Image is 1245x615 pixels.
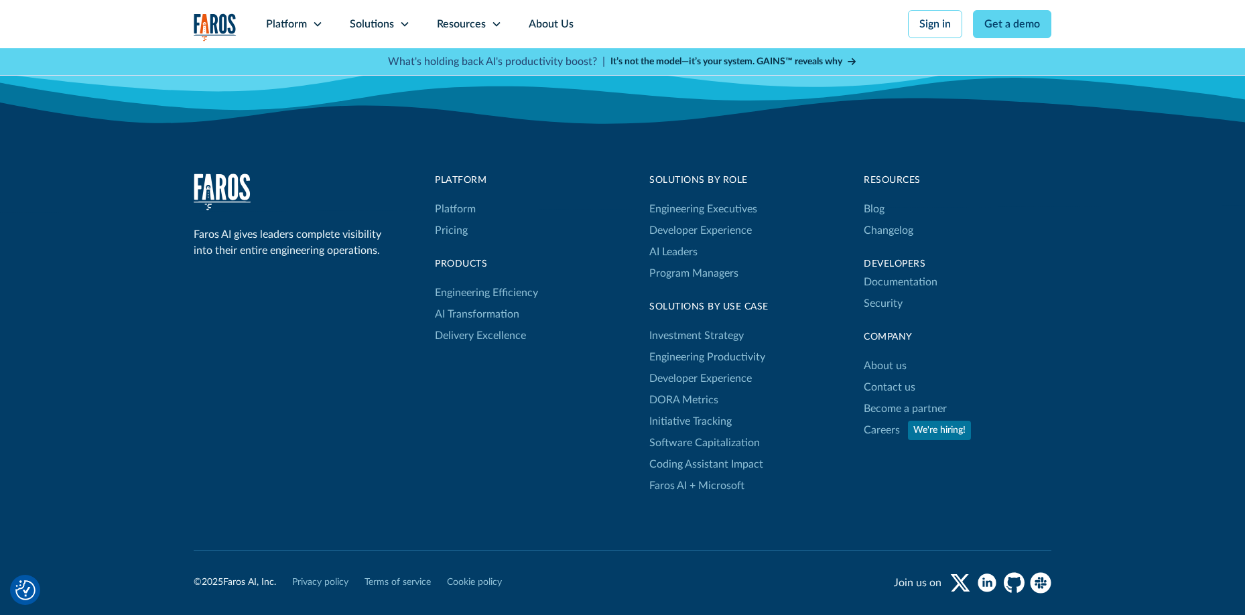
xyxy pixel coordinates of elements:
[864,198,884,220] a: Blog
[949,572,971,594] a: twitter
[976,572,998,594] a: linkedin
[864,271,937,293] a: Documentation
[649,174,757,188] div: Solutions by Role
[864,398,947,419] a: Become a partner
[350,16,394,32] div: Solutions
[864,220,913,241] a: Changelog
[649,346,765,368] a: Engineering Productivity
[649,368,752,389] a: Developer Experience
[864,377,915,398] a: Contact us
[194,575,276,590] div: © Faros AI, Inc.
[435,282,538,303] a: Engineering Efficiency
[610,55,857,69] a: It’s not the model—it’s your system. GAINS™ reveals why
[610,57,842,66] strong: It’s not the model—it’s your system. GAINS™ reveals why
[649,432,760,454] a: Software Capitalization
[649,263,757,284] a: Program Managers
[388,54,605,70] p: What's holding back AI's productivity boost? |
[649,475,744,496] a: Faros AI + Microsoft
[1030,572,1051,594] a: slack community
[649,300,769,314] div: Solutions By Use Case
[864,330,1051,344] div: Company
[649,411,732,432] a: Initiative Tracking
[365,575,431,590] a: Terms of service
[864,419,900,441] a: Careers
[194,13,237,41] a: home
[435,325,526,346] a: Delivery Excellence
[194,226,388,259] div: Faros AI gives leaders complete visibility into their entire engineering operations.
[194,174,251,210] img: Faros Logo White
[435,257,538,271] div: products
[15,580,36,600] img: Revisit consent button
[649,389,718,411] a: DORA Metrics
[292,575,348,590] a: Privacy policy
[973,10,1051,38] a: Get a demo
[864,355,907,377] a: About us
[1003,572,1025,594] a: github
[649,241,698,263] a: AI Leaders
[649,220,752,241] a: Developer Experience
[894,575,941,591] div: Join us on
[435,303,519,325] a: AI Transformation
[864,293,903,314] a: Security
[15,580,36,600] button: Cookie Settings
[649,454,763,475] a: Coding Assistant Impact
[435,174,538,188] div: Platform
[908,10,962,38] a: Sign in
[202,577,223,587] span: 2025
[194,174,251,210] a: home
[266,16,307,32] div: Platform
[864,257,1051,271] div: Developers
[435,220,468,241] a: Pricing
[194,13,237,41] img: Logo of the analytics and reporting company Faros.
[913,423,966,437] div: We're hiring!
[447,575,502,590] a: Cookie policy
[435,198,476,220] a: Platform
[649,198,757,220] a: Engineering Executives
[649,325,744,346] a: Investment Strategy
[437,16,486,32] div: Resources
[864,174,1051,188] div: Resources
